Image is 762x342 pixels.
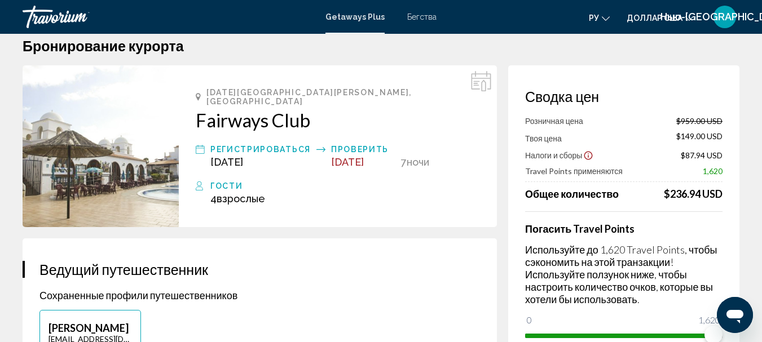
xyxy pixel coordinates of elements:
[589,10,610,26] button: Изменить язык
[331,156,364,168] span: [DATE]
[401,156,407,168] span: 7
[676,131,723,144] span: $149.00 USD
[331,143,395,156] div: Проверить
[627,10,693,26] button: Изменить валюту
[525,313,534,327] span: 0
[23,37,739,54] h1: Бронирование курорта
[710,5,739,29] button: Меню пользователя
[39,261,480,278] h3: Ведущий путешественник
[664,188,723,200] div: $236.94 USD
[525,223,723,235] h4: Погасить Travel Points
[525,166,623,176] span: Travel Points применяются
[583,150,593,160] button: Show Taxes and Fees disclaimer
[525,116,583,126] span: Розничная цена
[676,116,723,126] span: $959.00 USD
[49,322,132,334] p: [PERSON_NAME]
[627,14,682,23] font: доллар США
[697,313,722,327] span: 1,620
[325,12,385,21] a: Getaways Plus
[589,14,599,23] font: ру
[196,109,480,131] a: Fairways Club
[525,134,562,143] span: Твоя цена
[407,156,429,168] span: ночи
[525,149,593,161] button: Show Taxes and Fees breakdown
[407,12,437,21] a: Бегства
[681,150,723,160] span: $87.94 USD
[717,297,753,333] iframe: Кнопка запуска окна обмена сообщениями
[703,166,723,176] span: 1,620
[210,179,480,193] div: Гости
[210,156,243,168] span: [DATE]
[206,88,480,106] span: [DATE][GEOGRAPHIC_DATA][PERSON_NAME], [GEOGRAPHIC_DATA]
[210,143,311,156] div: Регистрироваться
[23,6,314,28] a: Травориум
[525,243,723,305] p: Используйте до 1,620 Travel Points, чтобы сэкономить на этой транзакции! Используйте ползунок ниж...
[525,188,619,200] span: Общее количество
[525,88,723,105] h3: Сводка цен
[217,193,265,205] span: Взрослые
[525,150,582,160] span: Налоги и сборы
[39,289,480,301] p: Сохраненные профили путешественников
[210,193,265,205] span: 4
